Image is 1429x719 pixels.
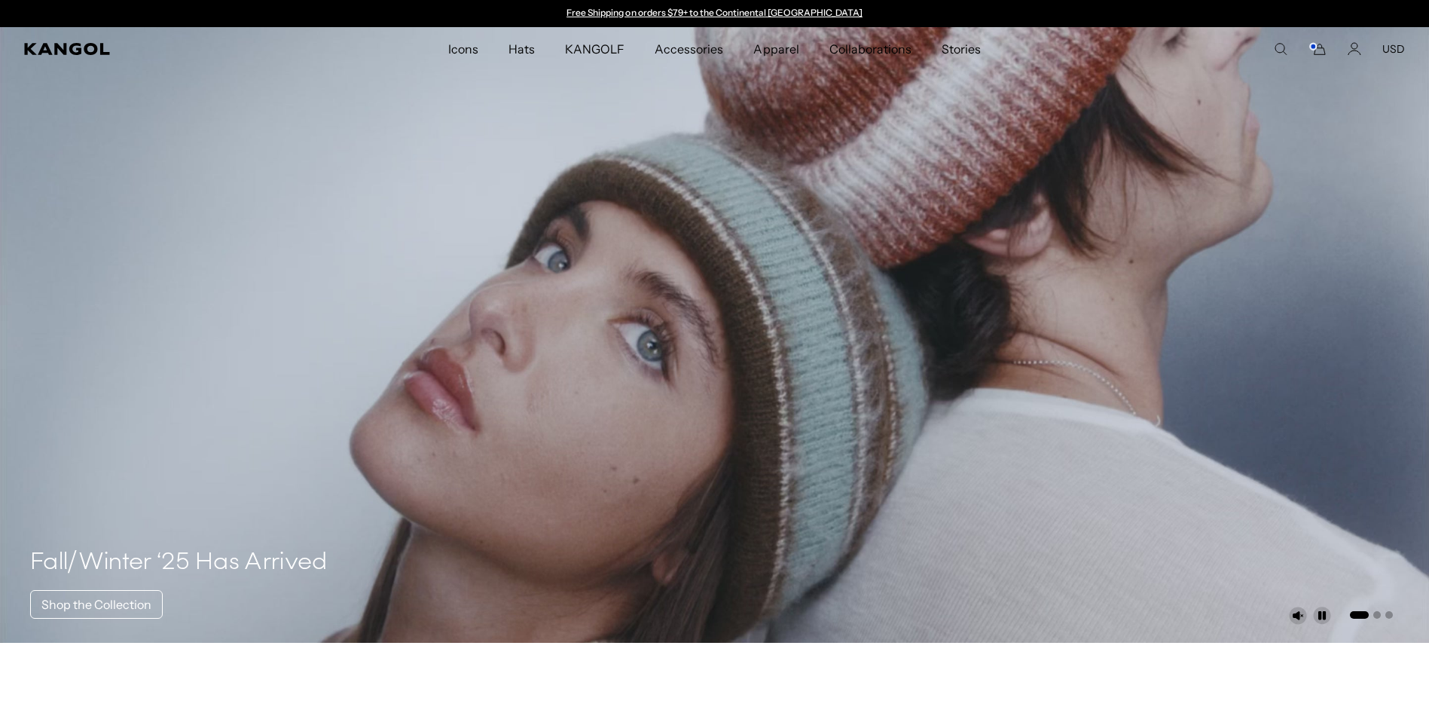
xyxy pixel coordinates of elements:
summary: Search here [1274,42,1287,56]
a: Apparel [738,27,814,71]
button: Go to slide 3 [1385,611,1393,619]
span: Hats [508,27,535,71]
a: Accessories [640,27,738,71]
span: Accessories [655,27,723,71]
a: KANGOLF [550,27,640,71]
div: 1 of 2 [560,8,870,20]
button: USD [1382,42,1405,56]
a: Free Shipping on orders $79+ to the Continental [GEOGRAPHIC_DATA] [566,7,863,18]
a: Kangol [24,43,297,55]
a: Icons [433,27,493,71]
h4: Fall/Winter ‘25 Has Arrived [30,548,328,578]
a: Collaborations [814,27,927,71]
button: Go to slide 1 [1350,611,1369,619]
button: Unmute [1289,607,1307,625]
span: KANGOLF [565,27,624,71]
span: Collaborations [829,27,911,71]
a: Stories [927,27,996,71]
button: Cart [1308,42,1327,56]
slideshow-component: Announcement bar [560,8,870,20]
div: Announcement [560,8,870,20]
span: Stories [942,27,981,71]
a: Account [1348,42,1361,56]
span: Apparel [753,27,798,71]
span: Icons [448,27,478,71]
button: Pause [1313,607,1331,625]
a: Hats [493,27,550,71]
a: Shop the Collection [30,590,163,619]
ul: Select a slide to show [1348,608,1393,620]
button: Go to slide 2 [1373,611,1381,619]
